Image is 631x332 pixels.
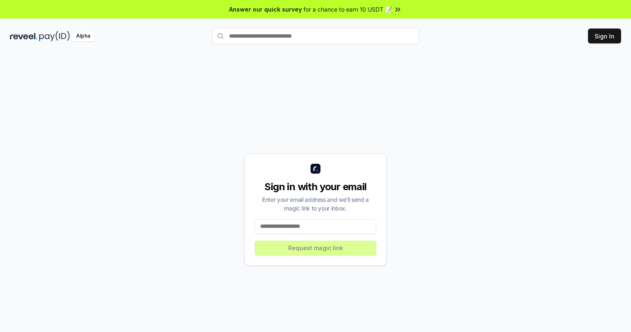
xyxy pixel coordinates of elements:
div: Sign in with your email [255,180,376,193]
span: for a chance to earn 10 USDT 📝 [304,5,392,14]
img: pay_id [39,31,70,41]
img: reveel_dark [10,31,38,41]
button: Sign In [588,29,621,43]
div: Alpha [72,31,95,41]
div: Enter your email address and we’ll send a magic link to your inbox. [255,195,376,213]
span: Answer our quick survey [229,5,302,14]
img: logo_small [311,164,320,174]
